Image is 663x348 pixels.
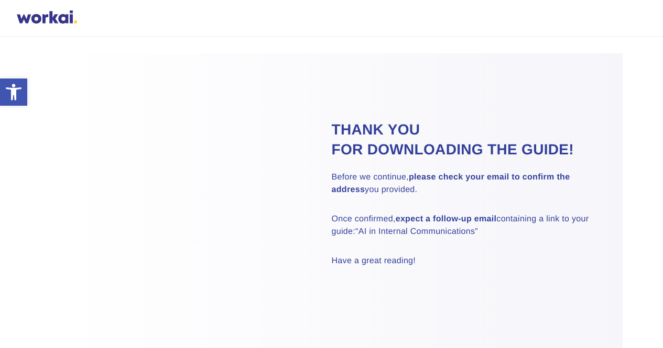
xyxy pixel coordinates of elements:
[332,171,596,196] p: Before we continue, you provided.
[332,173,570,194] strong: please check your email to confirm the address
[332,255,596,267] p: Have a great reading!
[332,120,596,160] h2: Thank you for downloading the guide!
[332,213,596,238] p: Once confirmed, containing a link to your guide:
[355,227,478,236] em: “AI in Internal Communications”
[396,215,497,223] strong: expect a follow-up email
